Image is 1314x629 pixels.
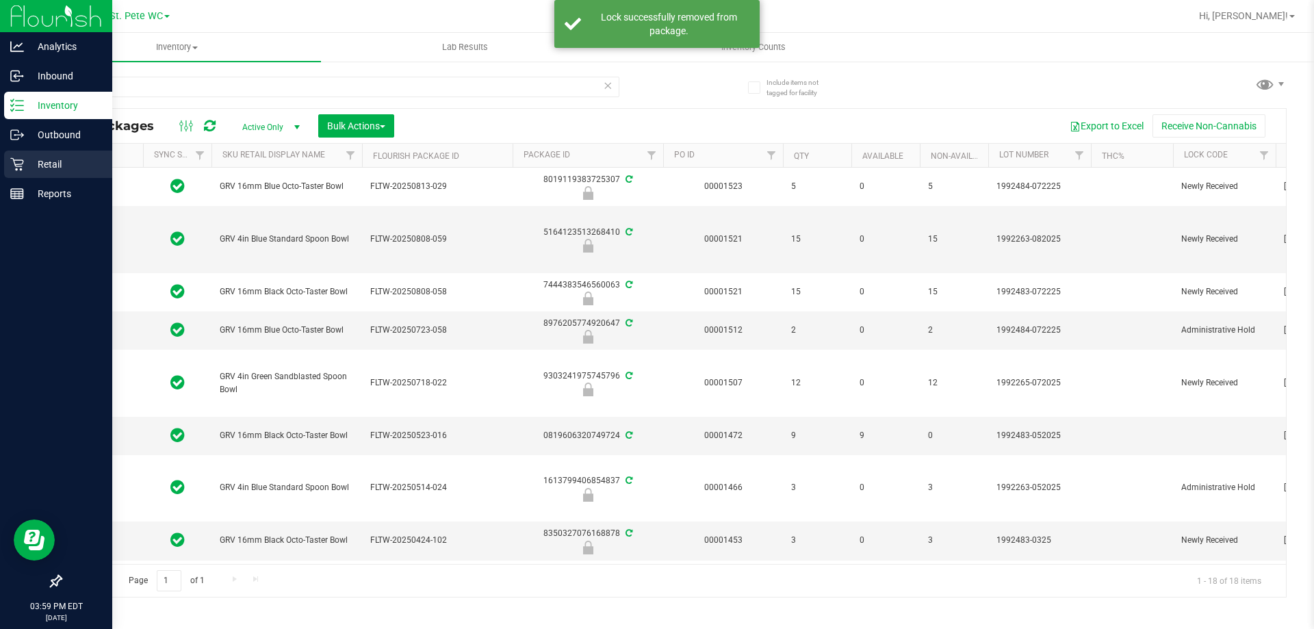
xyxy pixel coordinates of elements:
[220,481,354,494] span: GRV 4in Blue Standard Spoon Bowl
[931,151,992,161] a: Non-Available
[674,150,695,159] a: PO ID
[117,570,216,591] span: Page of 1
[766,77,835,98] span: Include items not tagged for facility
[24,185,106,202] p: Reports
[511,488,665,502] div: Administrative Hold
[623,280,632,290] span: Sync from Compliance System
[704,535,743,545] a: 00001453
[511,370,665,396] div: 9303241975745796
[996,481,1083,494] span: 1992263-052025
[33,41,321,53] span: Inventory
[704,431,743,440] a: 00001472
[704,181,743,191] a: 00001523
[928,376,980,389] span: 12
[170,530,185,550] span: In Sync
[370,481,504,494] span: FLTW-20250514-024
[511,239,665,253] div: Newly Received
[109,10,163,22] span: St. Pete WC
[321,33,609,62] a: Lab Results
[704,378,743,387] a: 00001507
[996,324,1083,337] span: 1992484-072225
[996,285,1083,298] span: 1992483-072225
[6,613,106,623] p: [DATE]
[220,180,354,193] span: GRV 16mm Blue Octo-Taster Bowl
[1181,324,1267,337] span: Administrative Hold
[791,429,843,442] span: 9
[220,324,354,337] span: GRV 16mm Blue Octo-Taster Bowl
[928,180,980,193] span: 5
[10,128,24,142] inline-svg: Outbound
[996,233,1083,246] span: 1992263-082025
[996,429,1083,442] span: 1992483-052025
[791,534,843,547] span: 3
[928,285,980,298] span: 15
[928,233,980,246] span: 15
[33,33,321,62] a: Inventory
[511,317,665,344] div: 8976205774920647
[339,144,362,167] a: Filter
[928,481,980,494] span: 3
[704,234,743,244] a: 00001521
[794,151,809,161] a: Qty
[220,534,354,547] span: GRV 16mm Black Octo-Taster Bowl
[860,180,912,193] span: 0
[10,69,24,83] inline-svg: Inbound
[1253,144,1276,167] a: Filter
[791,376,843,389] span: 12
[704,325,743,335] a: 00001512
[170,320,185,339] span: In Sync
[157,570,181,591] input: 1
[623,227,632,237] span: Sync from Compliance System
[170,426,185,445] span: In Sync
[24,97,106,114] p: Inventory
[623,431,632,440] span: Sync from Compliance System
[1061,114,1152,138] button: Export to Excel
[623,476,632,485] span: Sync from Compliance System
[222,150,325,159] a: Sku Retail Display Name
[589,10,749,38] div: Lock successfully removed from package.
[1181,285,1267,298] span: Newly Received
[1186,570,1272,591] span: 1 - 18 of 18 items
[791,481,843,494] span: 3
[1068,144,1091,167] a: Filter
[220,370,354,396] span: GRV 4in Green Sandblasted Spoon Bowl
[424,41,506,53] span: Lab Results
[511,226,665,253] div: 5164123513268410
[860,324,912,337] span: 0
[996,534,1083,547] span: 1992483-0325
[791,180,843,193] span: 5
[791,233,843,246] span: 15
[1181,481,1267,494] span: Administrative Hold
[928,324,980,337] span: 2
[220,285,354,298] span: GRV 16mm Black Octo-Taster Bowl
[704,483,743,492] a: 00001466
[791,285,843,298] span: 15
[170,282,185,301] span: In Sync
[170,478,185,497] span: In Sync
[860,481,912,494] span: 0
[370,429,504,442] span: FLTW-20250523-016
[373,151,459,161] a: Flourish Package ID
[318,114,394,138] button: Bulk Actions
[860,285,912,298] span: 0
[24,127,106,143] p: Outbound
[760,144,783,167] a: Filter
[511,527,665,554] div: 8350327076168878
[370,285,504,298] span: FLTW-20250808-058
[71,118,168,133] span: All Packages
[60,77,619,97] input: Search Package ID, Item Name, SKU, Lot or Part Number...
[370,376,504,389] span: FLTW-20250718-022
[704,287,743,296] a: 00001521
[511,429,665,442] div: 0819606320749724
[511,186,665,200] div: Newly Received
[1181,534,1267,547] span: Newly Received
[511,279,665,305] div: 7444383546560063
[24,68,106,84] p: Inbound
[928,534,980,547] span: 3
[996,180,1083,193] span: 1992484-072225
[14,519,55,561] iframe: Resource center
[10,157,24,171] inline-svg: Retail
[370,233,504,246] span: FLTW-20250808-059
[860,429,912,442] span: 9
[1181,180,1267,193] span: Newly Received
